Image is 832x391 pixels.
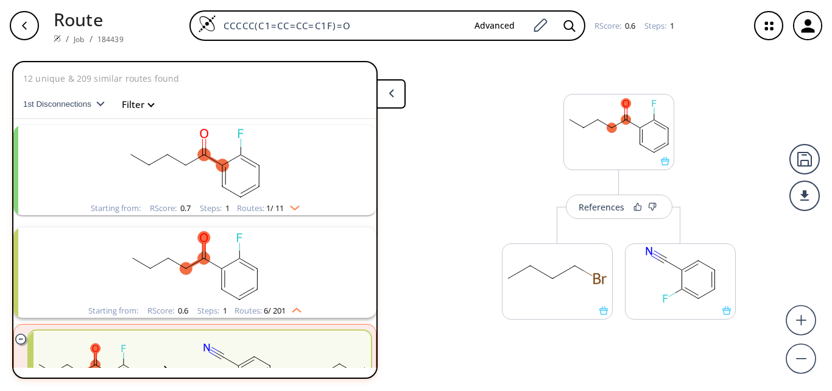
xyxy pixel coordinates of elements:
[176,305,188,316] span: 0.6
[623,20,635,31] span: 0.6
[644,22,674,30] div: Steps :
[97,34,124,45] a: 184439
[54,6,124,32] p: Route
[115,100,153,109] button: Filter
[91,204,141,212] div: Starting from:
[264,307,286,315] span: 6 / 201
[147,307,188,315] div: RScore :
[502,244,612,306] svg: CCCCBr
[221,305,227,316] span: 1
[74,34,84,45] a: Job
[594,22,635,30] div: RScore :
[668,20,674,31] span: 1
[564,95,674,157] svg: CCCCC(=O)c1ccccc1F
[224,203,230,213] span: 1
[88,307,138,315] div: Starting from:
[54,35,61,42] img: Spaya logo
[23,72,179,85] p: 12 unique & 209 similar routes found
[23,90,115,119] button: 1st Disconnections
[178,203,191,213] span: 0.7
[465,15,524,37] button: Advanced
[237,204,300,212] div: Routes:
[37,125,353,201] svg: CCCCC(=O)c1ccccc1F
[66,32,69,45] li: /
[216,20,465,32] input: Enter SMILES
[234,307,301,315] div: Routes:
[23,99,96,109] span: 1st Disconnections
[579,203,624,211] div: References
[37,228,353,304] svg: CCCCC(=O)c1ccccc1F
[626,244,735,306] svg: N#Cc1ccccc1F
[566,195,672,219] button: References
[284,201,300,210] img: Down
[150,204,191,212] div: RScore :
[266,204,284,212] span: 1 / 11
[286,303,301,313] img: Up
[197,307,227,315] div: Steps :
[198,15,216,33] img: Logo Spaya
[90,32,93,45] li: /
[200,204,230,212] div: Steps :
